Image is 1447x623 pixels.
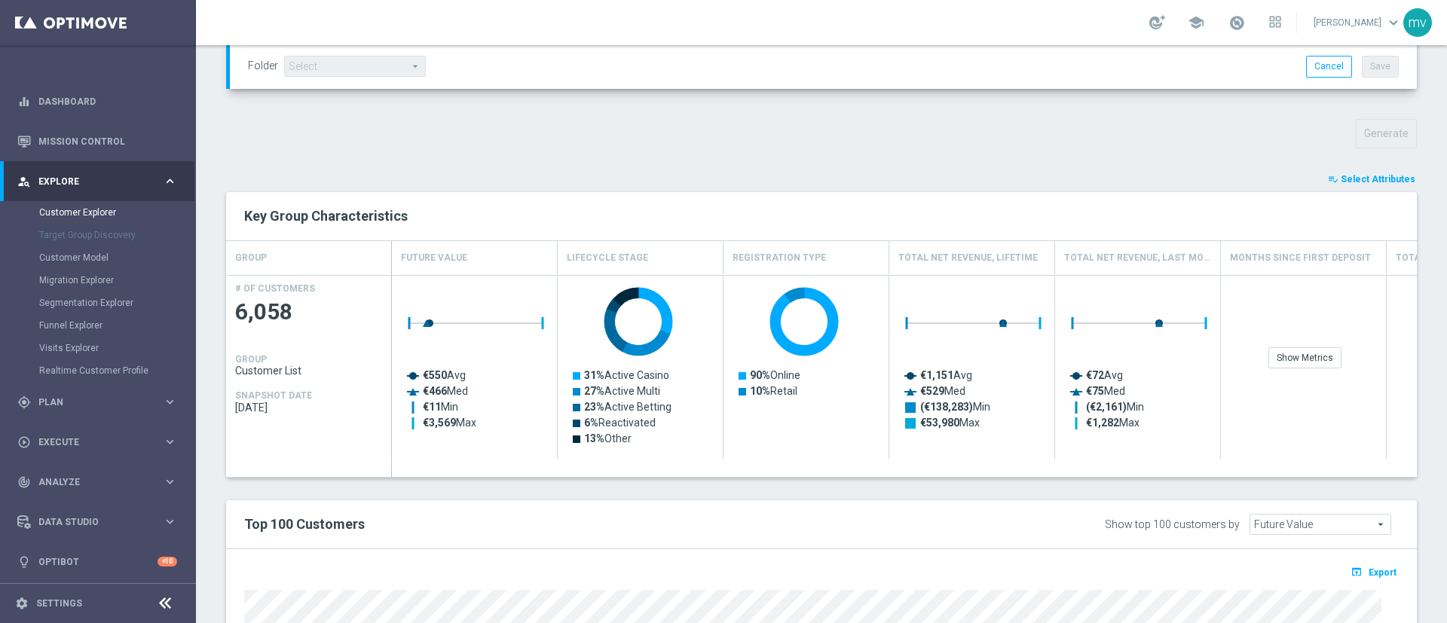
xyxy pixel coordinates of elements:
text: Active Betting [584,401,671,413]
span: 2025-09-17 [235,402,383,414]
text: Retail [750,385,797,397]
text: Reactivated [584,417,656,429]
div: Execute [17,435,163,449]
div: mv [1403,8,1432,37]
span: Select Attributes [1341,174,1415,185]
i: settings [15,597,29,610]
text: Active Casino [584,369,669,381]
i: lightbulb [17,555,31,569]
div: Visits Explorer [39,337,194,359]
span: Export [1369,567,1397,578]
h4: Months Since First Deposit [1230,245,1371,271]
h4: # OF CUSTOMERS [235,283,315,294]
i: keyboard_arrow_right [163,475,177,489]
div: Press SPACE to select this row. [226,275,392,460]
tspan: 27% [584,385,604,397]
h4: SNAPSHOT DATE [235,390,312,401]
h4: GROUP [235,245,267,271]
tspan: €72 [1086,369,1104,381]
tspan: 90% [750,369,770,381]
text: Max [920,417,980,429]
tspan: (€138,283) [920,401,973,414]
i: person_search [17,175,31,188]
span: school [1188,14,1204,31]
button: lightbulb Optibot +10 [17,556,178,568]
a: Customer Explorer [39,206,157,218]
div: Mission Control [17,136,178,148]
div: Target Group Discovery [39,224,194,246]
text: Min [1086,401,1144,414]
a: Segmentation Explorer [39,297,157,309]
text: Min [920,401,990,414]
div: Customer Model [39,246,194,269]
a: Optibot [38,542,158,582]
i: keyboard_arrow_right [163,395,177,409]
text: Med [423,385,468,397]
label: Folder [248,60,278,72]
h2: Top 100 Customers [244,515,908,533]
div: Customer Explorer [39,201,194,224]
div: play_circle_outline Execute keyboard_arrow_right [17,436,178,448]
a: Migration Explorer [39,274,157,286]
h4: GROUP [235,354,267,365]
h4: Future Value [401,245,467,271]
div: Data Studio [17,515,163,529]
div: Show Metrics [1268,347,1341,368]
tspan: (€2,161) [1086,401,1127,414]
h4: Total Net Revenue, Lifetime [898,245,1038,271]
i: track_changes [17,475,31,489]
div: Migration Explorer [39,269,194,292]
i: keyboard_arrow_right [163,174,177,188]
button: equalizer Dashboard [17,96,178,108]
div: Explore [17,175,163,188]
div: +10 [158,557,177,567]
a: [PERSON_NAME]keyboard_arrow_down [1312,11,1403,34]
tspan: 6% [584,417,598,429]
tspan: €1,282 [1086,417,1119,429]
tspan: €466 [423,385,447,397]
div: Segmentation Explorer [39,292,194,314]
button: gps_fixed Plan keyboard_arrow_right [17,396,178,408]
a: Visits Explorer [39,342,157,354]
button: Data Studio keyboard_arrow_right [17,516,178,528]
tspan: €550 [423,369,447,381]
button: track_changes Analyze keyboard_arrow_right [17,476,178,488]
i: equalizer [17,95,31,108]
div: Mission Control [17,121,177,161]
button: Cancel [1306,56,1352,77]
div: Optibot [17,542,177,582]
span: keyboard_arrow_down [1385,14,1402,31]
tspan: 10% [750,385,770,397]
div: Analyze [17,475,163,489]
tspan: 13% [584,432,604,444]
span: Explore [38,177,163,186]
h2: Key Group Characteristics [244,207,1399,225]
div: Realtime Customer Profile [39,359,194,382]
text: Active Multi [584,385,660,397]
button: Save [1362,56,1399,77]
span: Execute [38,438,163,447]
i: playlist_add_check [1328,174,1338,185]
span: Analyze [38,478,163,487]
button: playlist_add_check Select Attributes [1326,171,1417,188]
a: Realtime Customer Profile [39,365,157,377]
tspan: €53,980 [920,417,959,429]
button: Generate [1356,119,1417,148]
text: Avg [1086,369,1123,381]
text: Med [1086,385,1125,397]
tspan: €3,569 [423,417,456,429]
div: Funnel Explorer [39,314,194,337]
text: Other [584,432,632,444]
span: Data Studio [38,518,163,527]
a: Customer Model [39,252,157,264]
a: Funnel Explorer [39,319,157,331]
tspan: €529 [920,385,944,397]
span: 6,058 [235,298,383,327]
h4: Lifecycle Stage [567,245,648,271]
button: person_search Explore keyboard_arrow_right [17,176,178,188]
span: Plan [38,398,163,407]
tspan: €11 [423,401,441,413]
i: keyboard_arrow_right [163,435,177,449]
